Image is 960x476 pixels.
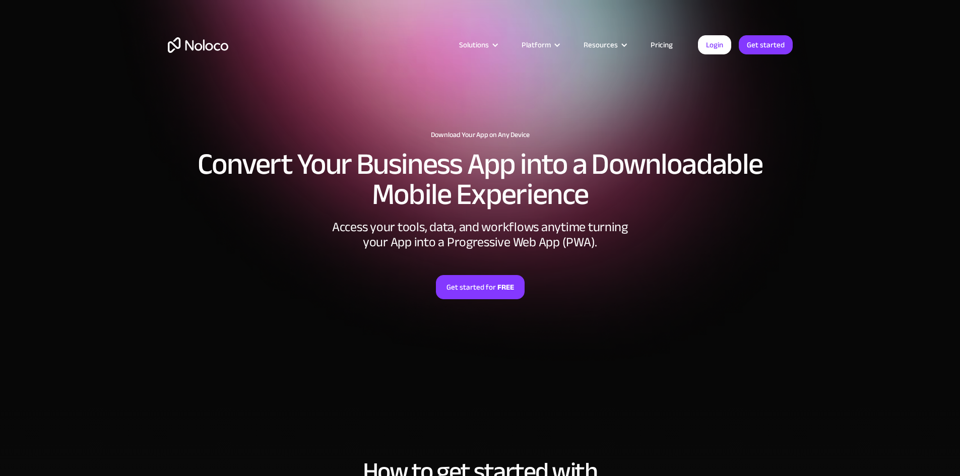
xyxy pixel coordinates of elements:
[459,38,489,51] div: Solutions
[739,35,793,54] a: Get started
[571,38,638,51] div: Resources
[698,35,731,54] a: Login
[522,38,551,51] div: Platform
[446,38,509,51] div: Solutions
[584,38,618,51] div: Resources
[329,220,631,250] div: Access your tools, data, and workflows anytime turning your App into a Progressive Web App (PWA).
[436,275,525,299] a: Get started forFREE
[168,37,228,53] a: home
[509,38,571,51] div: Platform
[168,131,793,139] h1: Download Your App on Any Device
[168,149,793,210] h2: Convert Your Business App into a Downloadable Mobile Experience
[638,38,685,51] a: Pricing
[497,281,514,294] strong: FREE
